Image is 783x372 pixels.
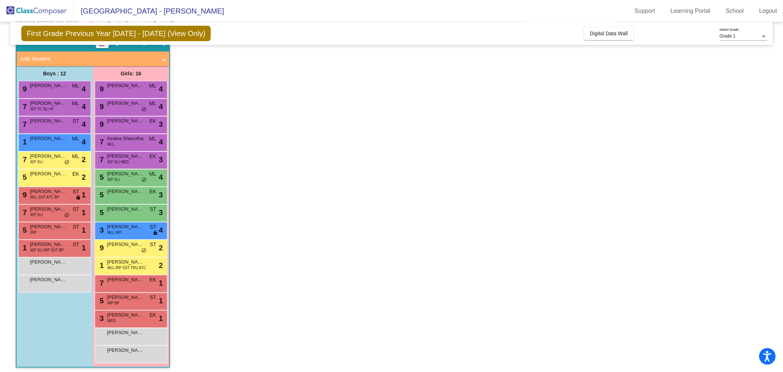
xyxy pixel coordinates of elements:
span: [PERSON_NAME] [30,205,67,213]
span: [PERSON_NAME] [30,117,67,125]
span: IEP SLI [30,159,43,165]
div: Girls: 16 [93,66,169,81]
a: Logout [753,5,783,17]
span: ST [150,294,156,301]
span: 4 [82,101,86,112]
span: [PERSON_NAME] [107,347,144,354]
button: Print Students Details [96,37,109,48]
span: [PERSON_NAME] [107,153,144,160]
span: 9 [98,244,104,252]
span: 7 [98,138,104,146]
span: First Grade Previous Year [DATE] - [DATE] (View Only) [21,26,211,41]
span: ST [73,117,79,125]
span: 3 [159,154,163,165]
span: 4 [82,119,86,130]
span: 2 [159,260,163,271]
span: [PERSON_NAME] [30,241,67,248]
span: [PERSON_NAME] [107,241,144,248]
span: IRP BP [108,300,120,306]
span: 7 [21,103,27,111]
span: 5 [98,173,104,181]
span: 7 [98,279,104,287]
span: 4 [159,101,163,112]
span: [PERSON_NAME] [30,153,67,160]
span: [PERSON_NAME] [107,329,144,336]
span: IEP SLI MED [108,159,129,165]
span: 7 [98,155,104,164]
span: [PERSON_NAME] [107,294,144,301]
span: [PERSON_NAME] [107,223,144,230]
span: Azalea Shaoutha [107,135,144,142]
span: 4 [159,172,163,183]
span: EK [149,188,156,196]
span: 1 [82,207,86,218]
span: 4 [159,225,163,236]
span: 9 [98,85,104,93]
span: ML [72,135,79,143]
span: 3 [98,226,104,234]
a: Learning Portal [665,5,717,17]
span: ST [73,205,79,213]
span: 3 [159,207,163,218]
span: 7 [21,208,27,217]
span: 4 [159,136,163,147]
span: [PERSON_NAME] [107,188,144,195]
span: 3 [159,119,163,130]
span: [PERSON_NAME] [107,258,144,266]
span: MED [108,318,116,323]
span: Digital Data Wall [590,31,628,36]
span: 1 [82,225,86,236]
span: EK [72,170,79,178]
span: 5 [98,297,104,305]
span: 2 [159,242,163,253]
a: Support [629,5,661,17]
span: 7 [21,120,27,128]
span: EK [149,311,156,319]
span: [PERSON_NAME] [107,82,144,89]
span: 5 [98,208,104,217]
span: ST [150,241,156,248]
span: 2 [82,172,86,183]
span: 4 [159,83,163,94]
span: EK [149,153,156,160]
span: [PERSON_NAME] [30,223,67,230]
span: [PERSON_NAME] [107,170,144,178]
span: 4 [82,83,86,94]
span: [PERSON_NAME] [30,100,67,107]
span: 1 [98,261,104,269]
span: Grade 1 [719,33,735,39]
span: ST [73,223,79,231]
span: 1 [82,242,86,253]
span: [PERSON_NAME] [30,258,67,266]
span: IEP SLI [108,177,120,182]
span: [PERSON_NAME] [30,276,67,283]
span: [PERSON_NAME] [107,100,144,107]
span: 9 [21,191,27,199]
span: EK [149,117,156,125]
span: 9 [98,120,104,128]
span: 1 [159,278,163,289]
span: 9 [21,85,27,93]
span: 1 [159,313,163,324]
span: 2 [82,154,86,165]
span: MLL IRP SST TRU ATC [108,265,146,271]
span: ST [73,241,79,248]
span: IEP SLI [30,212,43,218]
span: [PERSON_NAME] [30,135,67,142]
span: IEP TC SLI HI [30,106,53,112]
span: MLL IRP [108,230,122,235]
span: 5 [21,226,27,234]
span: lock [153,230,158,236]
span: ML [72,82,79,90]
span: ML [72,153,79,160]
span: [PERSON_NAME] [30,188,67,195]
span: 5 [21,173,27,181]
div: Boys : 12 [17,66,93,81]
span: [PERSON_NAME] [30,170,67,178]
span: do_not_disturb_alt [141,107,146,112]
span: [PERSON_NAME] [107,205,144,213]
span: lock [76,195,81,201]
span: ML [149,135,156,143]
span: IEP SLI IRP SST BP [30,247,64,253]
mat-panel-title: Add Student [20,55,157,63]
